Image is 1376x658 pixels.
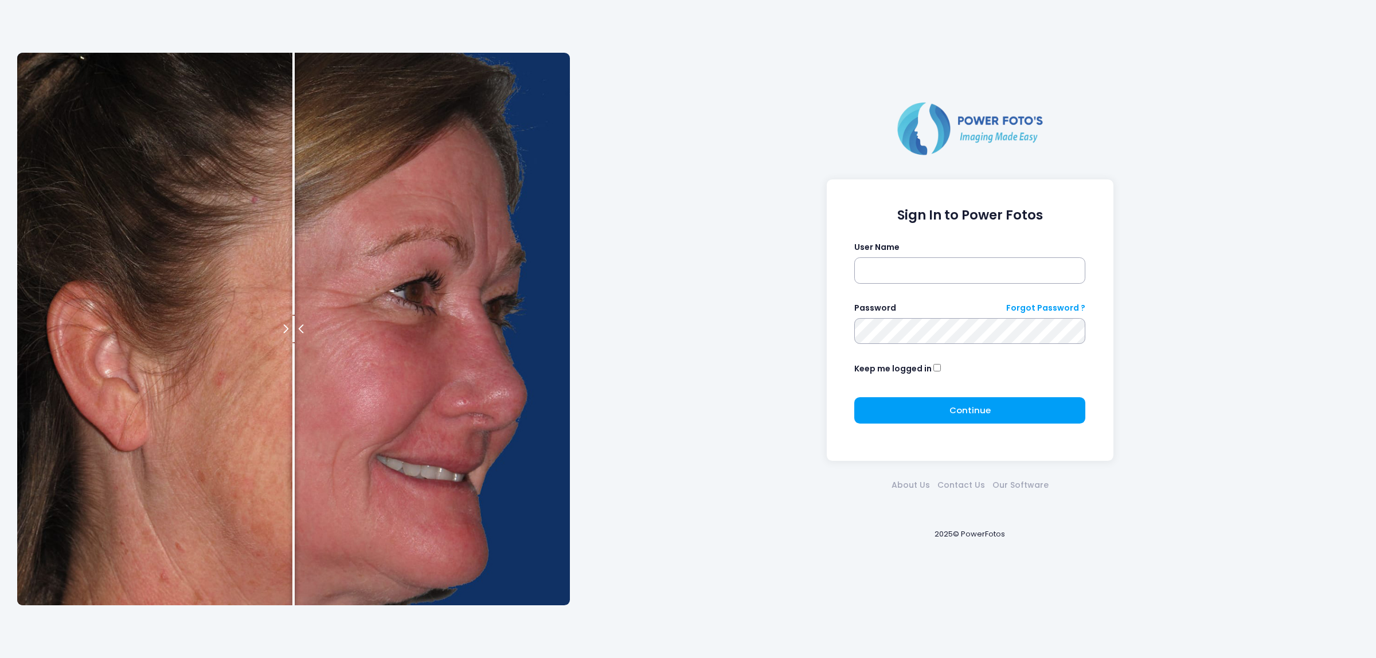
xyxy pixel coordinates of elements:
[854,207,1085,223] h1: Sign In to Power Fotos
[1006,302,1085,314] a: Forgot Password ?
[854,397,1085,424] button: Continue
[581,510,1359,559] div: 2025© PowerFotos
[854,241,900,253] label: User Name
[933,479,988,491] a: Contact Us
[893,100,1047,157] img: Logo
[988,479,1052,491] a: Our Software
[949,404,991,416] span: Continue
[854,363,932,375] label: Keep me logged in
[854,302,896,314] label: Password
[888,479,933,491] a: About Us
